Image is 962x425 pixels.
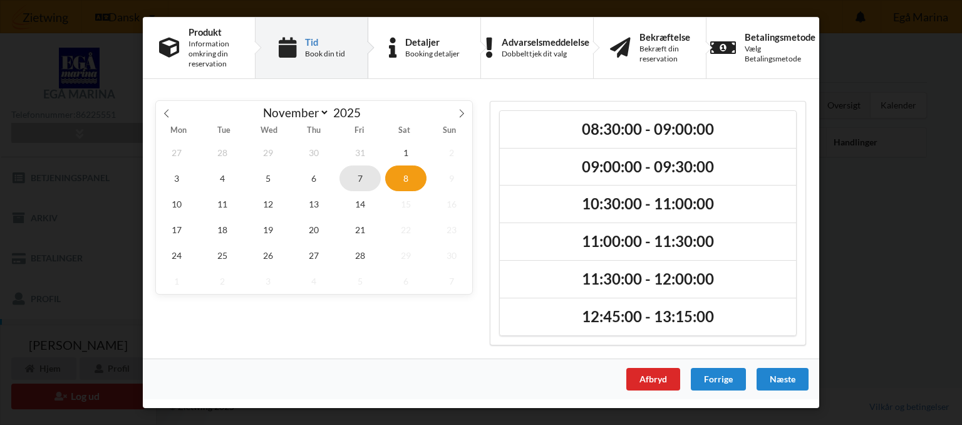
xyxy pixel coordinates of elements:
[502,37,589,47] div: Advarselsmeddelelse
[339,140,381,165] span: October 31, 2025
[247,191,289,217] span: November 12, 2025
[385,217,427,243] span: November 22, 2025
[294,268,335,294] span: December 4, 2025
[745,32,815,42] div: Betalingsmetode
[305,49,345,59] div: Book din tid
[339,165,381,191] span: November 7, 2025
[202,243,243,268] span: November 25, 2025
[202,165,243,191] span: November 4, 2025
[305,37,345,47] div: Tid
[509,157,787,177] h2: 09:00:00 - 09:30:00
[339,243,381,268] span: November 28, 2025
[202,140,243,165] span: October 28, 2025
[339,268,381,294] span: December 5, 2025
[626,368,680,391] div: Afbryd
[509,307,787,327] h2: 12:45:00 - 13:15:00
[247,140,289,165] span: October 29, 2025
[509,270,787,289] h2: 11:30:00 - 12:00:00
[431,191,472,217] span: November 16, 2025
[291,127,336,135] span: Thu
[405,49,460,59] div: Booking detaljer
[156,165,197,191] span: November 3, 2025
[639,32,690,42] div: Bekræftelse
[431,217,472,243] span: November 23, 2025
[247,217,289,243] span: November 19, 2025
[431,268,472,294] span: December 7, 2025
[246,127,291,135] span: Wed
[509,120,787,139] h2: 08:30:00 - 09:00:00
[189,39,239,69] div: Information omkring din reservation
[757,368,809,391] div: Næste
[201,127,246,135] span: Tue
[294,140,335,165] span: October 30, 2025
[385,268,427,294] span: December 6, 2025
[247,243,289,268] span: November 26, 2025
[339,217,381,243] span: November 21, 2025
[156,140,197,165] span: October 27, 2025
[385,243,427,268] span: November 29, 2025
[202,191,243,217] span: November 11, 2025
[247,165,289,191] span: November 5, 2025
[405,37,460,47] div: Detaljer
[745,44,815,64] div: Vælg Betalingsmetode
[247,268,289,294] span: December 3, 2025
[431,243,472,268] span: November 30, 2025
[202,268,243,294] span: December 2, 2025
[294,217,335,243] span: November 20, 2025
[156,191,197,217] span: November 10, 2025
[337,127,382,135] span: Fri
[502,49,589,59] div: Dobbelttjek dit valg
[329,105,371,120] input: Year
[294,191,335,217] span: November 13, 2025
[339,191,381,217] span: November 14, 2025
[156,243,197,268] span: November 24, 2025
[509,194,787,214] h2: 10:30:00 - 11:00:00
[189,27,239,37] div: Produkt
[385,140,427,165] span: November 1, 2025
[385,191,427,217] span: November 15, 2025
[202,217,243,243] span: November 18, 2025
[294,243,335,268] span: November 27, 2025
[431,165,472,191] span: November 9, 2025
[294,165,335,191] span: November 6, 2025
[257,105,330,120] select: Month
[382,127,427,135] span: Sat
[691,368,746,391] div: Forrige
[385,165,427,191] span: November 8, 2025
[427,127,472,135] span: Sun
[431,140,472,165] span: November 2, 2025
[156,268,197,294] span: December 1, 2025
[639,44,690,64] div: Bekræft din reservation
[156,217,197,243] span: November 17, 2025
[509,232,787,251] h2: 11:00:00 - 11:30:00
[156,127,201,135] span: Mon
